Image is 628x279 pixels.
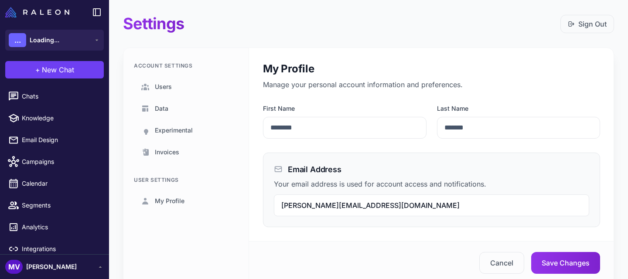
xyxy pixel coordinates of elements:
span: Experimental [155,126,193,135]
span: Segments [22,201,99,210]
button: +New Chat [5,61,104,78]
label: First Name [263,104,427,113]
span: [PERSON_NAME] [26,262,77,272]
img: Raleon Logo [5,7,69,17]
span: Invoices [155,147,179,157]
span: Chats [22,92,99,101]
a: Chats [3,87,106,105]
a: Users [134,77,238,97]
p: Your email address is used for account access and notifications. [274,179,589,189]
a: Invoices [134,142,238,162]
span: My Profile [155,196,184,206]
a: Raleon Logo [5,7,73,17]
p: Manage your personal account information and preferences. [263,79,600,90]
a: My Profile [134,191,238,211]
button: Cancel [479,252,524,274]
span: Campaigns [22,157,99,167]
span: Data [155,104,168,113]
button: ...Loading... [5,30,104,51]
button: Save Changes [531,252,600,274]
span: Loading... [30,35,59,45]
a: Sign Out [568,19,607,29]
h1: Settings [123,14,184,34]
a: Campaigns [3,153,106,171]
a: Knowledge [3,109,106,127]
span: Knowledge [22,113,99,123]
span: Users [155,82,172,92]
a: Data [134,99,238,119]
div: ... [9,33,26,47]
span: + [35,65,40,75]
div: User Settings [134,176,238,184]
a: Integrations [3,240,106,258]
div: MV [5,260,23,274]
span: New Chat [42,65,74,75]
h2: My Profile [263,62,600,76]
div: Account Settings [134,62,238,70]
a: Segments [3,196,106,214]
label: Last Name [437,104,601,113]
a: Experimental [134,120,238,140]
h3: Email Address [288,163,341,175]
span: Integrations [22,244,99,254]
a: Analytics [3,218,106,236]
a: Calendar [3,174,106,193]
span: [PERSON_NAME][EMAIL_ADDRESS][DOMAIN_NAME] [281,201,460,210]
span: Calendar [22,179,99,188]
span: Email Design [22,135,99,145]
button: Sign Out [560,15,614,33]
a: Email Design [3,131,106,149]
span: Analytics [22,222,99,232]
